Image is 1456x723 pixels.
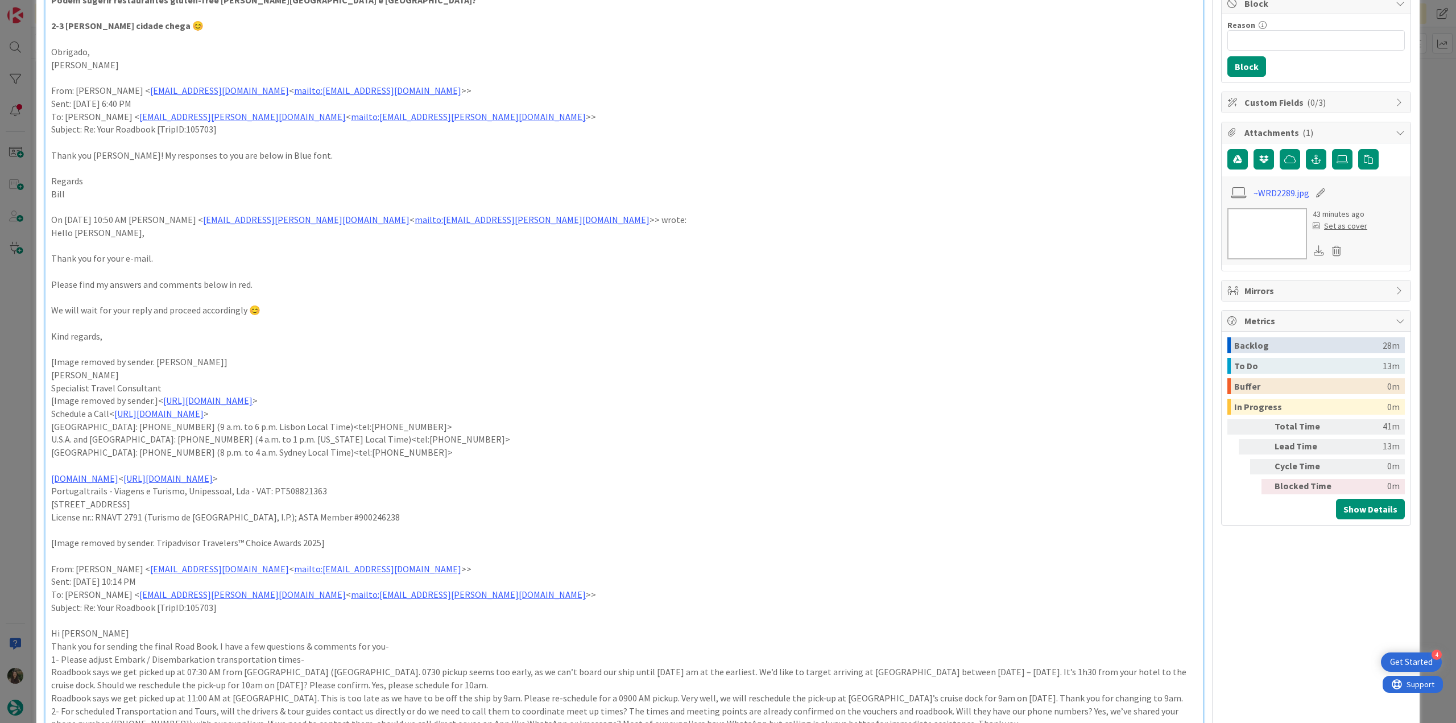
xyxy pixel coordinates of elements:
div: 0m [1387,378,1400,394]
p: Sent: [DATE] 6:40 PM [51,97,1197,110]
label: Reason [1227,20,1255,30]
p: Sent: [DATE] 10:14 PM [51,575,1197,588]
span: ( 0/3 ) [1307,97,1326,108]
p: Thank you for sending the final Road Book. I have a few questions & comments for you- [51,640,1197,653]
a: mailto:[EMAIL_ADDRESS][DOMAIN_NAME] [294,85,461,96]
div: Get Started [1390,656,1433,668]
a: [URL][DOMAIN_NAME] [123,473,213,484]
p: Obrigado, [51,46,1197,59]
div: In Progress [1234,399,1387,415]
a: [URL][DOMAIN_NAME] [114,408,204,419]
p: From: [PERSON_NAME] < < >> [51,563,1197,576]
div: Set as cover [1313,220,1367,232]
div: 0m [1342,479,1400,494]
div: Download [1313,243,1325,258]
p: [GEOGRAPHIC_DATA]: [PHONE_NUMBER] (8 p.m. to 4 a.m. Sydney Local Time)<tel:[PHONE_NUMBER]> [51,446,1197,459]
p: [Image removed by sender.]< > [51,394,1197,407]
div: 4 [1432,650,1442,660]
a: [EMAIL_ADDRESS][PERSON_NAME][DOMAIN_NAME] [139,111,346,122]
p: Thank you for your e-mail. [51,252,1197,265]
p: Subject: Re: Your Roadbook [TripID:105703] [51,123,1197,136]
div: Blocked Time [1275,479,1337,494]
div: 43 minutes ago [1313,208,1367,220]
p: Roadbook says we get picked up at 07:30 AM from [GEOGRAPHIC_DATA] ([GEOGRAPHIC_DATA]. 0730 pickup... [51,666,1197,691]
p: [Image removed by sender. [PERSON_NAME]] [51,356,1197,369]
a: mailto:[EMAIL_ADDRESS][PERSON_NAME][DOMAIN_NAME] [351,111,586,122]
p: Portugaltrails - Viagens e Turismo, Unipessoal, Lda - VAT: PT508821363 [51,485,1197,498]
span: Mirrors [1244,284,1390,298]
button: Block [1227,56,1266,77]
div: Backlog [1234,337,1383,353]
span: Metrics [1244,314,1390,328]
p: From: [PERSON_NAME] < < >> [51,84,1197,97]
p: Roadbook says we get picked up at 11:00 AM at [GEOGRAPHIC_DATA]. This is too late as we have to b... [51,692,1197,705]
p: License nr.: RNAVT 2791 (Turismo de [GEOGRAPHIC_DATA], I.P.); ASTA Member #900246238 [51,511,1197,524]
p: Please find my answers and comments below in red. [51,278,1197,291]
span: Attachments [1244,126,1390,139]
div: 13m [1342,439,1400,455]
a: [EMAIL_ADDRESS][DOMAIN_NAME] [150,563,289,575]
span: Support [24,2,52,15]
div: Total Time [1275,419,1337,435]
a: [EMAIL_ADDRESS][PERSON_NAME][DOMAIN_NAME] [139,589,346,600]
button: Show Details [1336,499,1405,519]
div: Open Get Started checklist, remaining modules: 4 [1381,652,1442,672]
p: [GEOGRAPHIC_DATA]: [PHONE_NUMBER] (9 a.m. to 6 p.m. Lisbon Local Time)<tel:[PHONE_NUMBER]> [51,420,1197,433]
div: To Do [1234,358,1383,374]
p: Thank you [PERSON_NAME]! My responses to you are below in Blue font. [51,149,1197,162]
p: [PERSON_NAME] [51,369,1197,382]
p: Hello [PERSON_NAME], [51,226,1197,239]
p: We will wait for your reply and proceed accordingly 😊 [51,304,1197,317]
p: Subject: Re: Your Roadbook [TripID:105703] [51,601,1197,614]
strong: 2-3 [PERSON_NAME] cidade chega 😊 [51,20,204,31]
p: 1- Please adjust Embark / Disembarkation transportation times- [51,653,1197,666]
div: 13m [1383,358,1400,374]
p: < > [51,472,1197,485]
p: Regards [51,175,1197,188]
p: [PERSON_NAME] [51,59,1197,72]
div: 0m [1342,459,1400,474]
p: To: [PERSON_NAME] < < >> [51,588,1197,601]
a: ~WRD2289.jpg [1254,186,1309,200]
div: Lead Time [1275,439,1337,455]
p: Kind regards, [51,330,1197,343]
p: Schedule a Call< > [51,407,1197,420]
div: 41m [1342,419,1400,435]
div: Cycle Time [1275,459,1337,474]
a: [EMAIL_ADDRESS][PERSON_NAME][DOMAIN_NAME] [203,214,409,225]
span: ( 1 ) [1302,127,1313,138]
p: Bill [51,188,1197,201]
a: mailto:[EMAIL_ADDRESS][DOMAIN_NAME] [294,563,461,575]
a: [EMAIL_ADDRESS][DOMAIN_NAME] [150,85,289,96]
div: 28m [1383,337,1400,353]
a: [URL][DOMAIN_NAME] [163,395,253,406]
div: Buffer [1234,378,1387,394]
p: U.S.A. and [GEOGRAPHIC_DATA]: [PHONE_NUMBER] (4 a.m. to 1 p.m. [US_STATE] Local Time)<tel:[PHONE_... [51,433,1197,446]
div: 0m [1387,399,1400,415]
a: mailto:[EMAIL_ADDRESS][PERSON_NAME][DOMAIN_NAME] [415,214,650,225]
p: [Image removed by sender. Tripadvisor Travelers™ Choice Awards 2025] [51,536,1197,550]
a: mailto:[EMAIL_ADDRESS][PERSON_NAME][DOMAIN_NAME] [351,589,586,600]
a: [DOMAIN_NAME] [51,473,118,484]
p: Hi [PERSON_NAME] [51,627,1197,640]
p: Specialist Travel Consultant [51,382,1197,395]
p: To: [PERSON_NAME] < < >> [51,110,1197,123]
p: On [DATE] 10:50 AM [PERSON_NAME] < < >> wrote: [51,213,1197,226]
p: [STREET_ADDRESS] [51,498,1197,511]
span: Custom Fields [1244,96,1390,109]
